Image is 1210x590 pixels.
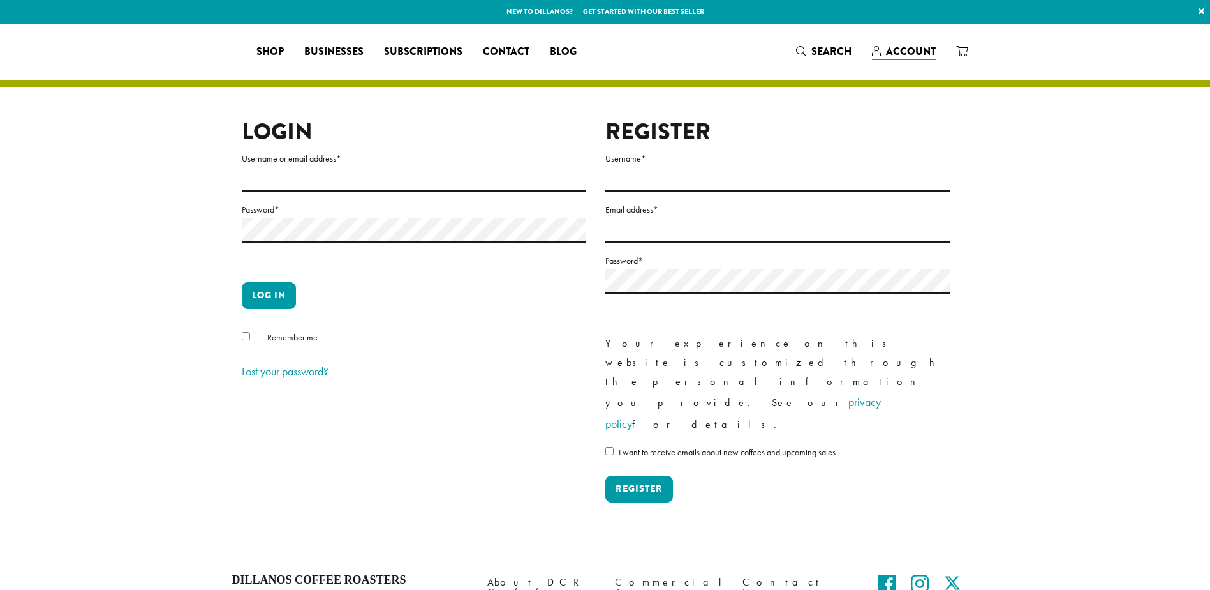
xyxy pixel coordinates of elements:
[786,41,862,62] a: Search
[619,446,837,458] span: I want to receive emails about new coffees and upcoming sales.
[605,151,950,167] label: Username
[267,331,318,343] span: Remember me
[242,118,586,146] h2: Login
[242,282,296,309] button: Log in
[605,395,881,431] a: privacy policy
[242,364,328,379] a: Lost your password?
[605,334,950,435] p: Your experience on this website is customized through the personal information you provide. See o...
[232,573,468,587] h4: Dillanos Coffee Roasters
[605,476,673,503] button: Register
[605,202,950,218] label: Email address
[304,44,364,60] span: Businesses
[550,44,577,60] span: Blog
[605,447,614,455] input: I want to receive emails about new coffees and upcoming sales.
[605,118,950,146] h2: Register
[246,42,294,62] a: Shop
[242,151,586,167] label: Username or email address
[483,44,529,60] span: Contact
[811,44,852,59] span: Search
[384,44,462,60] span: Subscriptions
[242,202,586,218] label: Password
[256,44,284,60] span: Shop
[583,6,704,17] a: Get started with our best seller
[886,44,936,59] span: Account
[605,253,950,269] label: Password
